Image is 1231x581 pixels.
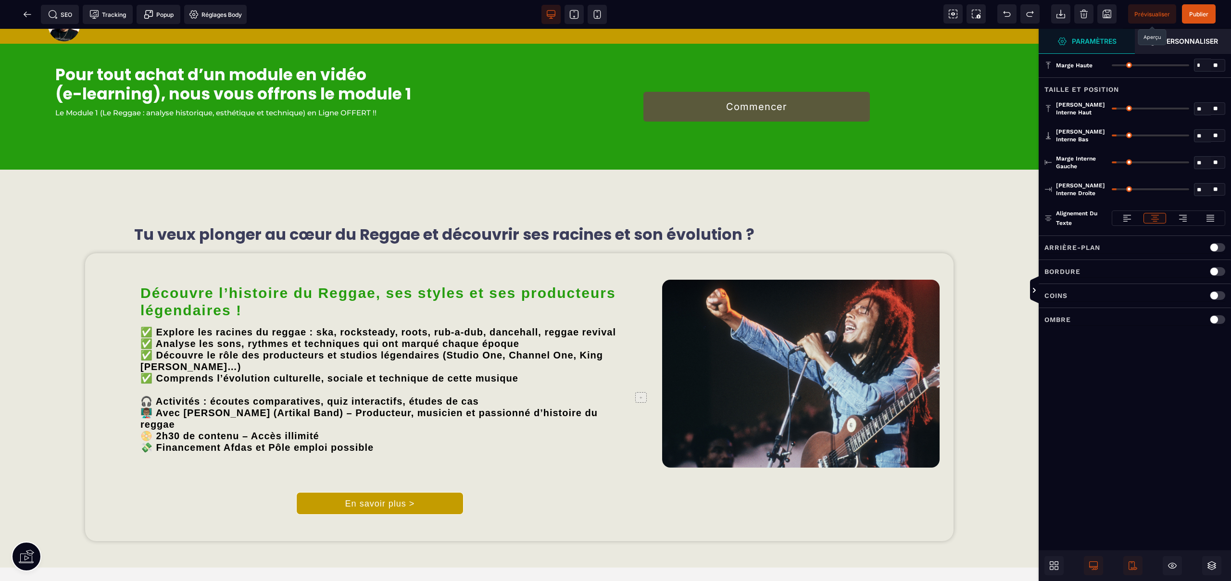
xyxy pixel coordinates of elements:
[1039,29,1135,54] span: Ouvrir le gestionnaire de styles
[140,295,619,427] text: ✅ Explore les racines du reggae : ska, rocksteady, roots, rub-a-dub, dancehall, reggae revival ✅ ...
[18,5,37,24] span: Retour
[1039,276,1048,305] span: Afficher les vues
[588,5,607,24] span: Voir mobile
[296,463,464,486] button: En savoir plus >
[1039,77,1231,95] div: Taille et position
[144,10,174,19] span: Popup
[1123,556,1143,575] span: Afficher le mobile
[134,194,898,217] text: Tu veux plonger au cœur du Reggae et découvrir ses racines et son évolution ?
[55,34,509,77] text: Pour tout achat d’un module en vidéo (e-learning), nous vous offrons le module 1
[89,10,126,19] span: Tracking
[1097,4,1117,24] span: Enregistrer
[967,4,986,24] span: Capture d'écran
[1020,4,1040,24] span: Rétablir
[1072,37,1117,45] strong: Paramètres
[1044,290,1068,301] p: Coins
[1134,11,1170,18] span: Prévisualiser
[1182,4,1216,24] span: Enregistrer le contenu
[541,5,561,24] span: Voir bureau
[83,5,133,24] span: Code de suivi
[1044,266,1080,277] p: Bordure
[55,77,509,91] text: Le Module 1 (Le Reggae : analyse historique, esthétique et technique) en Ligne OFFERT !!
[41,5,79,24] span: Métadata SEO
[1044,556,1064,575] span: Ouvrir les blocs
[943,4,963,24] span: Voir les composants
[1051,4,1070,24] span: Importer
[662,251,940,439] img: 74accfb81aee554872fd0ffbdbcf8335_sc_gettyimages-2695525.jpg
[643,63,870,93] button: Commencer
[1162,37,1218,45] strong: Personnaliser
[1056,155,1107,170] span: Marge interne gauche
[1189,11,1208,18] span: Publier
[1056,101,1107,116] span: [PERSON_NAME] interne haut
[1056,62,1093,69] span: Marge haute
[997,4,1017,24] span: Défaire
[137,5,180,24] span: Créer une alerte modale
[1044,314,1071,325] p: Ombre
[1056,128,1107,143] span: [PERSON_NAME] interne bas
[189,10,242,19] span: Réglages Body
[1128,4,1176,24] span: Aperçu
[1163,556,1182,575] span: Masquer le bloc
[1044,209,1107,228] p: Alignement du texte
[48,10,72,19] span: SEO
[1202,556,1221,575] span: Ouvrir les calques
[1084,556,1103,575] span: Afficher le desktop
[565,5,584,24] span: Voir tablette
[1044,242,1100,253] p: Arrière-plan
[1074,4,1093,24] span: Nettoyage
[140,251,619,295] h2: Découvre l’histoire du Reggae, ses styles et ses producteurs légendaires !
[184,5,247,24] span: Favicon
[1135,29,1231,54] span: Ouvrir le gestionnaire de styles
[1056,182,1107,197] span: [PERSON_NAME] interne droite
